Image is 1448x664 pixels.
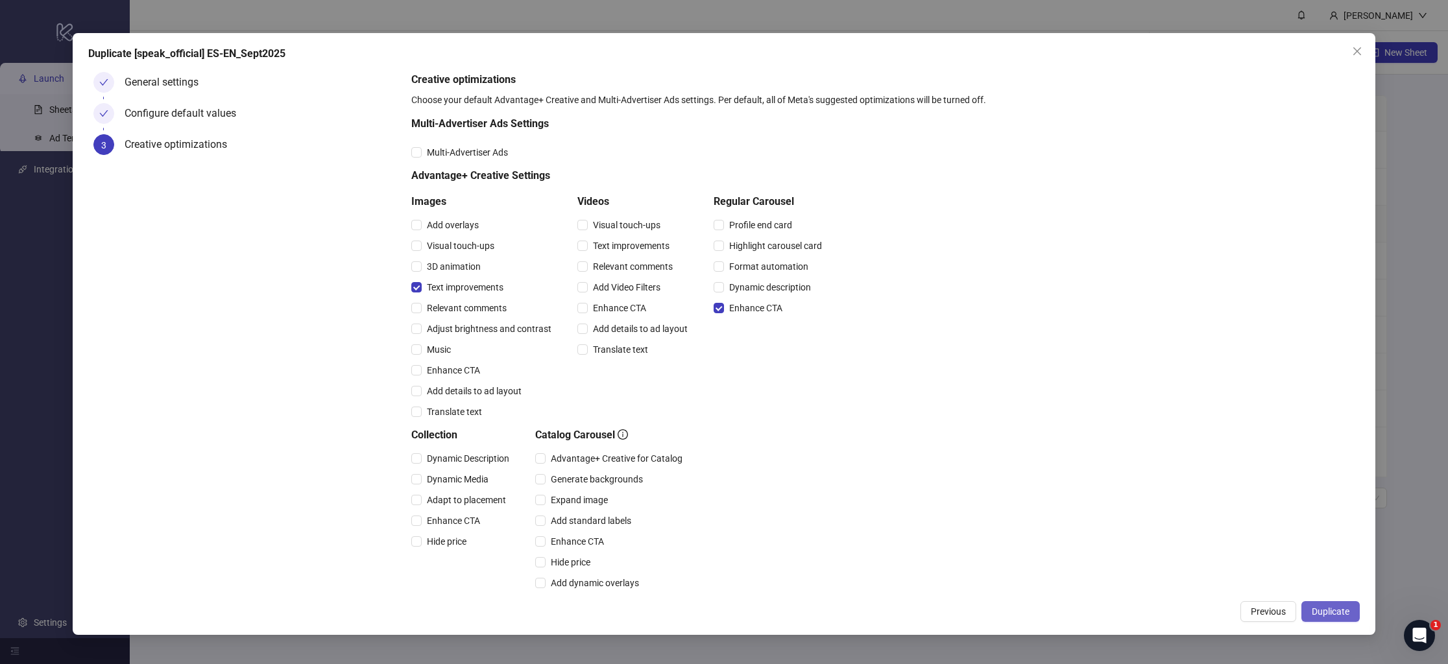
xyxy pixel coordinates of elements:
span: Expand image [546,493,613,507]
iframe: Intercom live chat [1404,620,1435,651]
span: Visual touch-ups [422,239,500,253]
h5: Multi-Advertiser Ads Settings [411,116,827,132]
h5: Videos [577,194,693,209]
span: Adapt to placement [422,493,511,507]
span: 3D animation [422,259,486,274]
span: Multi-Advertiser Ads [422,145,513,160]
div: Configure default values [125,103,247,124]
span: check [99,109,108,118]
span: Translate text [588,342,653,357]
span: 3 [101,140,106,150]
span: Advantage+ Creative for Catalog [546,451,688,466]
h5: Advantage+ Creative Settings [411,168,827,184]
span: Dynamic Media [422,472,494,486]
span: Highlight carousel card [724,239,827,253]
span: Enhance CTA [588,301,651,315]
span: Text improvements [422,280,509,294]
span: Profile end card [724,218,797,232]
button: Close [1347,41,1368,62]
span: Format automation [724,259,814,274]
span: Relevant comments [588,259,678,274]
span: Add overlays [422,218,484,232]
h5: Images [411,194,557,209]
div: Creative optimizations [125,134,237,155]
button: Previous [1240,601,1296,622]
button: Duplicate [1301,601,1360,622]
span: Hide price [422,534,472,549]
span: Visual touch-ups [588,218,666,232]
span: Adjust brightness and contrast [422,322,557,336]
span: Add details to ad layout [588,322,693,336]
span: Dynamic Description [422,451,514,466]
span: Dynamic description [724,280,816,294]
span: Enhance CTA [422,514,485,528]
h5: Regular Carousel [714,194,827,209]
span: Translate text [422,405,487,419]
span: Enhance CTA [422,363,485,377]
span: Previous [1251,606,1286,617]
span: Enhance CTA [546,534,609,549]
span: Add dynamic overlays [546,576,644,590]
div: Choose your default Advantage+ Creative and Multi-Advertiser Ads settings. Per default, all of Me... [411,93,1355,107]
h5: Collection [411,427,514,443]
h5: Creative optimizations [411,72,1355,88]
span: 1 [1430,620,1441,630]
span: Duplicate [1312,606,1349,617]
span: Add Video Filters [588,280,666,294]
span: Relevant comments [422,301,512,315]
span: info-circle [618,429,628,440]
span: Enhance CTA [724,301,788,315]
h5: Catalog Carousel [535,427,688,443]
span: Music [422,342,456,357]
span: Text improvements [588,239,675,253]
div: Duplicate [speak_official] ES-EN_Sept2025 [88,46,1360,62]
span: Add details to ad layout [422,384,527,398]
span: close [1352,46,1362,56]
span: check [99,78,108,87]
div: General settings [125,72,209,93]
span: Generate backgrounds [546,472,648,486]
span: Hide price [546,555,596,569]
span: Add standard labels [546,514,636,528]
